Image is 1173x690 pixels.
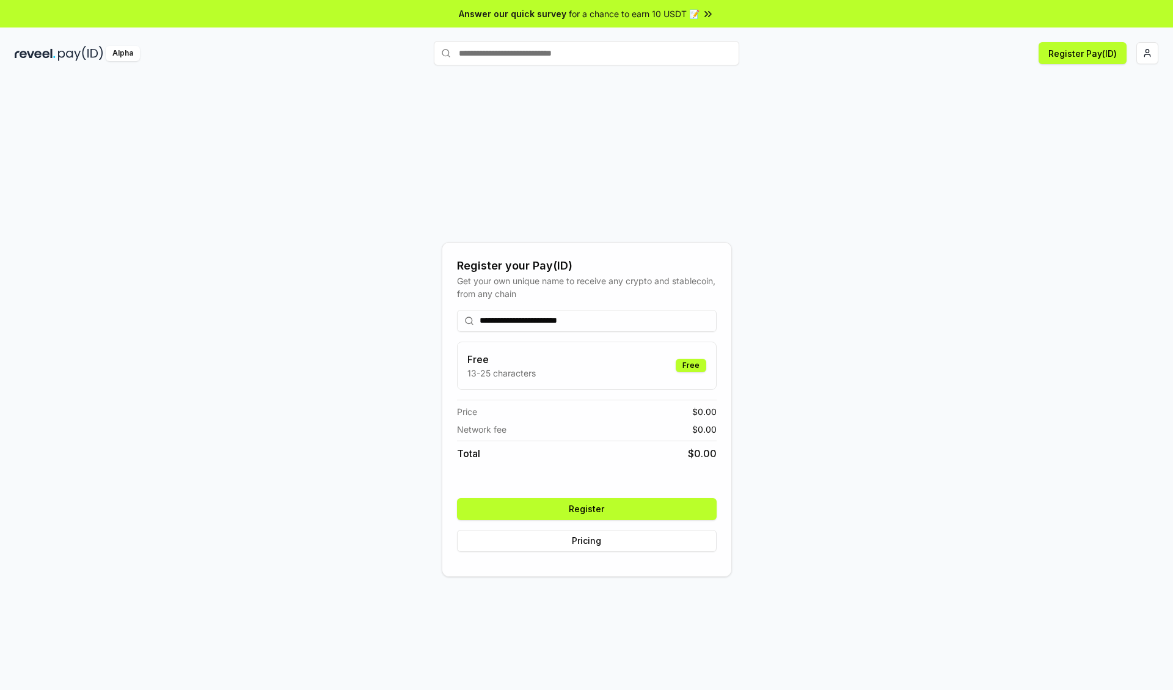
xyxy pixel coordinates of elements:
[692,405,717,418] span: $ 0.00
[1039,42,1127,64] button: Register Pay(ID)
[457,405,477,418] span: Price
[688,446,717,461] span: $ 0.00
[58,46,103,61] img: pay_id
[457,498,717,520] button: Register
[457,423,506,436] span: Network fee
[692,423,717,436] span: $ 0.00
[676,359,706,372] div: Free
[457,446,480,461] span: Total
[15,46,56,61] img: reveel_dark
[457,257,717,274] div: Register your Pay(ID)
[569,7,700,20] span: for a chance to earn 10 USDT 📝
[467,367,536,380] p: 13-25 characters
[457,530,717,552] button: Pricing
[457,274,717,300] div: Get your own unique name to receive any crypto and stablecoin, from any chain
[106,46,140,61] div: Alpha
[459,7,566,20] span: Answer our quick survey
[467,352,536,367] h3: Free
